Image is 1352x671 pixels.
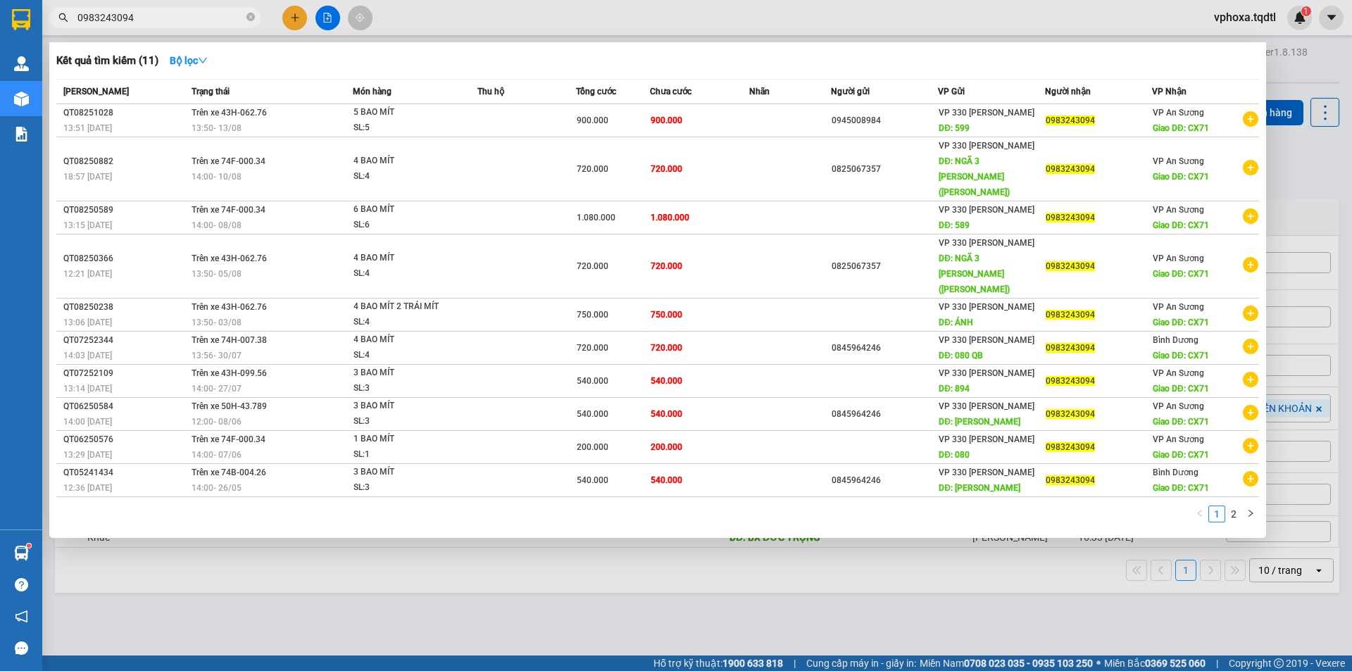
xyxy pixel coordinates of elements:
span: search [58,13,68,23]
span: VP An Sương [1153,205,1204,215]
div: 0845964246 [832,407,937,422]
img: solution-icon [14,127,29,142]
li: 2 [1225,506,1242,522]
span: Bình Dương [1153,335,1198,345]
div: SL: 3 [353,480,459,496]
span: DĐ: 599 [939,123,970,133]
span: 0983243094 [1046,261,1095,271]
strong: Bộ lọc [170,55,208,66]
img: warehouse-icon [14,56,29,71]
span: 14:00 - 26/05 [192,483,242,493]
sup: 1 [27,544,31,548]
span: Trên xe 74F-000.34 [192,434,265,444]
span: 14:00 - 27/07 [192,384,242,394]
span: 540.000 [577,409,608,419]
span: 540.000 [577,475,608,485]
span: Trên xe 43H-062.76 [192,108,267,118]
span: notification [15,610,28,623]
a: 1 [1209,506,1225,522]
span: 200.000 [577,442,608,452]
span: VP An Sương [1153,253,1204,263]
span: plus-circle [1243,160,1258,175]
span: 14:03 [DATE] [63,351,112,360]
img: warehouse-icon [14,546,29,560]
span: close-circle [246,13,255,21]
span: VP 330 [PERSON_NAME] [939,238,1034,248]
span: 13:29 [DATE] [63,450,112,460]
span: 13:50 - 05/08 [192,269,242,279]
span: Trên xe 74H-007.38 [192,335,267,345]
span: Giao DĐ: CX71 [1153,220,1209,230]
span: Người nhận [1045,87,1091,96]
div: SL: 4 [353,169,459,184]
div: 0945008984 [832,113,937,128]
span: VP 330 [PERSON_NAME] [939,401,1034,411]
span: plus-circle [1243,372,1258,387]
span: DĐ: NGÃ 3 [PERSON_NAME] ([PERSON_NAME]) [939,253,1010,294]
span: 540.000 [651,409,682,419]
span: message [15,641,28,655]
span: VP 330 [PERSON_NAME] [939,468,1034,477]
span: VP An Sương [1153,434,1204,444]
div: 0845964246 [832,341,937,356]
span: 0983243094 [1046,442,1095,452]
span: DĐ: 080 [939,450,970,460]
span: Trên xe 43H-099.56 [192,368,267,378]
span: 14:00 - 10/08 [192,172,242,182]
img: logo-vxr [12,9,30,30]
span: 0983243094 [1046,310,1095,320]
span: 720.000 [651,261,682,271]
span: VP 330 [PERSON_NAME] [939,302,1034,312]
span: 720.000 [651,164,682,174]
div: SL: 4 [353,348,459,363]
span: [PERSON_NAME] [63,87,129,96]
div: 6 BAO MÍT [353,202,459,218]
span: plus-circle [1243,257,1258,272]
span: right [1246,509,1255,518]
span: Trên xe 74F-000.34 [192,205,265,215]
span: 18:57 [DATE] [63,172,112,182]
div: 4 BAO MÍT [353,332,459,348]
span: 0983243094 [1046,164,1095,174]
div: SL: 1 [353,447,459,463]
span: 13:50 - 13/08 [192,123,242,133]
div: 0825067357 [832,162,937,177]
span: 720.000 [651,343,682,353]
span: VP Nhận [1152,87,1187,96]
div: 5 BAO MÍT [353,105,459,120]
div: QT08250882 [63,154,187,169]
span: plus-circle [1243,438,1258,453]
div: SL: 3 [353,414,459,429]
span: Chưa cước [650,87,691,96]
div: SL: 6 [353,218,459,233]
span: 0983243094 [1046,213,1095,222]
span: Thu hộ [477,87,504,96]
span: VP An Sương [1153,401,1204,411]
span: VP 330 [PERSON_NAME] [939,368,1034,378]
span: DĐ: ÁNH [939,318,973,327]
div: QT06250576 [63,432,187,447]
h3: Kết quả tìm kiếm ( 11 ) [56,54,158,68]
div: SL: 4 [353,266,459,282]
span: 13:51 [DATE] [63,123,112,133]
span: Giao DĐ: CX71 [1153,351,1209,360]
span: DĐ: 589 [939,220,970,230]
span: VP Gửi [938,87,965,96]
span: 13:50 - 03/08 [192,318,242,327]
span: 14:00 [DATE] [63,417,112,427]
img: warehouse-icon [14,92,29,106]
span: 540.000 [577,376,608,386]
span: VP 330 [PERSON_NAME] [939,434,1034,444]
span: 13:56 - 30/07 [192,351,242,360]
span: DĐ: 894 [939,384,970,394]
span: Giao DĐ: CX71 [1153,318,1209,327]
span: plus-circle [1243,306,1258,321]
span: 13:06 [DATE] [63,318,112,327]
div: QT07252344 [63,333,187,348]
span: Trên xe 74F-000.34 [192,156,265,166]
span: Giao DĐ: CX71 [1153,384,1209,394]
span: 12:21 [DATE] [63,269,112,279]
span: VP 330 [PERSON_NAME] [939,108,1034,118]
span: plus-circle [1243,471,1258,487]
span: 720.000 [577,164,608,174]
